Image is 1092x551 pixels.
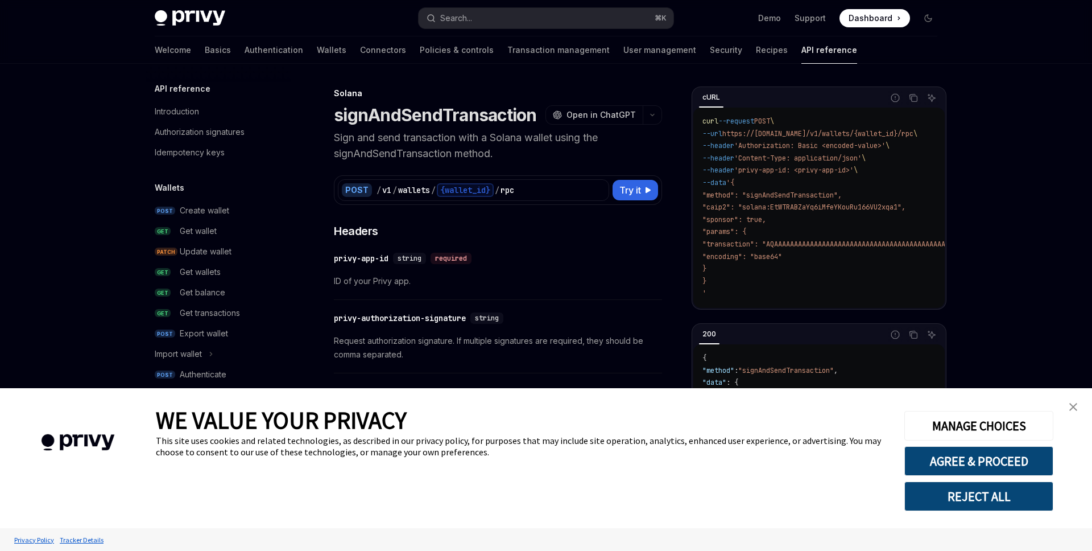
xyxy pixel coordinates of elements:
[155,347,202,361] div: Import wallet
[619,183,641,197] span: Try it
[655,14,667,23] span: ⌘ K
[57,530,106,550] a: Tracker Details
[919,9,937,27] button: Toggle dark mode
[334,253,388,264] div: privy-app-id
[904,482,1053,511] button: REJECT ALL
[155,146,225,159] div: Idempotency keys
[722,129,913,138] span: https://[DOMAIN_NAME]/v1/wallets/{wallet_id}/rpc
[155,371,175,379] span: POST
[734,166,854,175] span: 'privy-app-id: <privy-app-id>'
[495,184,499,196] div: /
[180,306,240,320] div: Get transactions
[334,274,662,288] span: ID of your Privy app.
[702,289,706,298] span: '
[758,13,781,24] a: Demo
[392,184,397,196] div: /
[155,36,191,64] a: Welcome
[888,91,903,105] button: Report incorrect code
[738,366,834,375] span: "signAndSendTransaction"
[726,378,738,387] span: : {
[702,264,706,273] span: }
[245,36,303,64] a: Authentication
[180,245,231,258] div: Update wallet
[146,323,291,344] a: POSTExport wallet
[334,312,466,324] div: privy-authorization-signature
[155,181,184,195] h5: Wallets
[334,130,662,162] p: Sign and send transaction with a Solana wallet using the signAndSendTransaction method.
[699,91,723,104] div: cURL
[146,385,291,405] button: Toggle Ethereum section
[702,166,734,175] span: --header
[155,125,245,139] div: Authorization signatures
[702,203,905,212] span: "caip2": "solana:EtWTRABZaYq6iMfeYKouRu166VU2xqa1",
[854,166,858,175] span: \
[849,13,892,24] span: Dashboard
[146,282,291,303] a: GETGet balance
[360,36,406,64] a: Connectors
[440,11,472,25] div: Search...
[699,327,719,341] div: 200
[924,91,939,105] button: Ask AI
[924,327,939,342] button: Ask AI
[155,10,225,26] img: dark logo
[1062,396,1085,418] a: close banner
[146,142,291,163] a: Idempotency keys
[398,254,421,263] span: string
[146,241,291,262] a: PATCHUpdate wallet
[613,180,658,200] button: Try it
[317,36,346,64] a: Wallets
[146,101,291,122] a: Introduction
[702,252,782,261] span: "encoding": "base64"
[888,327,903,342] button: Report incorrect code
[146,344,291,364] button: Toggle Import wallet section
[180,224,217,238] div: Get wallet
[155,268,171,277] span: GET
[702,191,842,200] span: "method": "signAndSendTransaction",
[710,36,742,64] a: Security
[419,8,673,28] button: Open search
[862,154,866,163] span: \
[734,154,862,163] span: 'Content-Type: application/json'
[718,117,754,126] span: --request
[382,184,391,196] div: v1
[334,105,537,125] h1: signAndSendTransaction
[180,204,229,217] div: Create wallet
[500,184,514,196] div: rpc
[702,277,706,286] span: }
[801,36,857,64] a: API reference
[795,13,826,24] a: Support
[906,327,921,342] button: Copy the contents from the code block
[734,141,886,150] span: 'Authorization: Basic <encoded-value>'
[156,405,407,435] span: WE VALUE YOUR PRIVACY
[904,446,1053,476] button: AGREE & PROCEED
[155,248,177,256] span: PATCH
[770,117,774,126] span: \
[566,109,636,121] span: Open in ChatGPT
[1069,403,1077,411] img: close banner
[726,178,734,187] span: '{
[155,82,210,96] h5: API reference
[155,330,175,338] span: POST
[146,200,291,221] a: POSTCreate wallet
[377,184,381,196] div: /
[180,286,225,299] div: Get balance
[155,105,199,118] div: Introduction
[702,117,718,126] span: curl
[702,154,734,163] span: --header
[734,366,738,375] span: :
[155,309,171,318] span: GET
[437,183,494,197] div: {wallet_id}
[146,364,291,385] a: POSTAuthenticate
[545,105,643,125] button: Open in ChatGPT
[146,221,291,241] a: GETGet wallet
[702,178,726,187] span: --data
[507,36,610,64] a: Transaction management
[11,530,57,550] a: Privacy Policy
[431,253,471,264] div: required
[754,117,770,126] span: POST
[839,9,910,27] a: Dashboard
[702,353,706,363] span: {
[146,303,291,323] a: GETGet transactions
[146,262,291,282] a: GETGet wallets
[913,129,917,138] span: \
